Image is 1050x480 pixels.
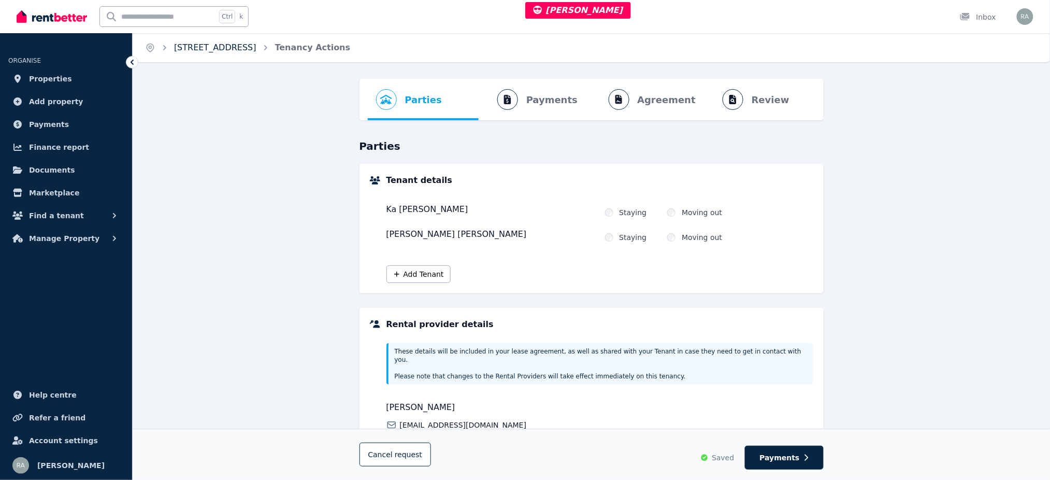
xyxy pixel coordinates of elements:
[760,453,800,463] span: Payments
[405,93,442,107] span: Parties
[8,91,124,112] a: Add property
[620,232,647,243] label: Staying
[8,205,124,226] button: Find a tenant
[29,141,89,153] span: Finance report
[712,453,734,463] span: Saved
[29,118,69,131] span: Payments
[960,12,996,22] div: Inbox
[8,407,124,428] a: Refer a friend
[8,160,124,180] a: Documents
[8,57,41,64] span: ORGANISE
[368,79,450,120] button: Parties
[386,203,597,218] div: Ka [PERSON_NAME]
[239,12,243,21] span: k
[8,228,124,249] button: Manage Property
[219,10,235,23] span: Ctrl
[37,459,105,472] span: [PERSON_NAME]
[29,389,77,401] span: Help centre
[29,164,75,176] span: Documents
[534,5,623,15] span: [PERSON_NAME]
[8,385,124,405] a: Help centre
[8,114,124,135] a: Payments
[8,137,124,158] a: Finance report
[29,209,84,222] span: Find a tenant
[386,228,597,243] div: [PERSON_NAME] [PERSON_NAME]
[359,79,824,120] nav: Progress
[386,265,451,283] button: Add Tenant
[620,207,647,218] label: Staying
[29,187,79,199] span: Marketplace
[359,443,431,467] button: Cancelrequest
[745,446,824,470] button: Payments
[12,457,29,474] img: Rochelle Alvarez
[8,182,124,203] a: Marketplace
[386,401,597,414] span: [PERSON_NAME]
[386,343,813,385] div: These details will be included in your lease agreement, as well as shared with your Tenant in cas...
[29,232,99,245] span: Manage Property
[359,139,824,153] h3: Parties
[275,43,351,52] a: Tenancy Actions
[386,318,494,331] h5: Rental provider details
[386,174,453,187] h5: Tenant details
[29,73,72,85] span: Properties
[133,33,363,62] nav: Breadcrumb
[29,434,98,447] span: Account settings
[368,450,423,459] span: Cancel
[174,43,256,52] a: [STREET_ADDRESS]
[370,320,380,328] img: Landlord Details
[29,412,85,424] span: Refer a friend
[8,68,124,89] a: Properties
[8,430,124,451] a: Account settings
[29,95,83,108] span: Add property
[395,449,422,460] span: request
[17,9,87,24] img: RentBetter
[682,207,722,218] label: Moving out
[682,232,722,243] label: Moving out
[400,420,527,430] span: [EMAIL_ADDRESS][DOMAIN_NAME]
[1017,8,1033,25] img: Rochelle Alvarez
